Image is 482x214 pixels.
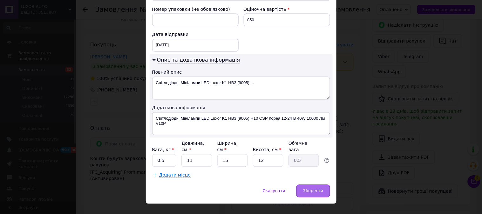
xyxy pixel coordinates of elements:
span: Додати місце [159,173,191,178]
div: Повний опис [152,69,330,76]
span: Опис та додаткова інформація [157,57,240,64]
textarea: Світлодіодні Мінілампи LED Luxor K1 HB3 (9005) H10 CSP Корея 12-24 В 40W 10000 Лм V10P [152,112,330,135]
label: Довжина, см [181,141,204,152]
label: Вага, кг [152,147,174,152]
span: Скасувати [263,189,285,193]
div: Додаткова інформація [152,105,330,111]
label: Ширина, см [217,141,238,152]
div: Дата відправки [152,31,239,38]
div: Об'ємна вага [289,140,319,153]
textarea: Світлодіодні Мінілампи LED Luxor K1 HB3 (9005) ... [152,77,330,100]
div: Номер упаковки (не обов'язково) [152,6,239,12]
label: Висота, см [253,147,282,152]
span: Зберегти [303,189,323,193]
div: Оціночна вартість [244,6,330,12]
